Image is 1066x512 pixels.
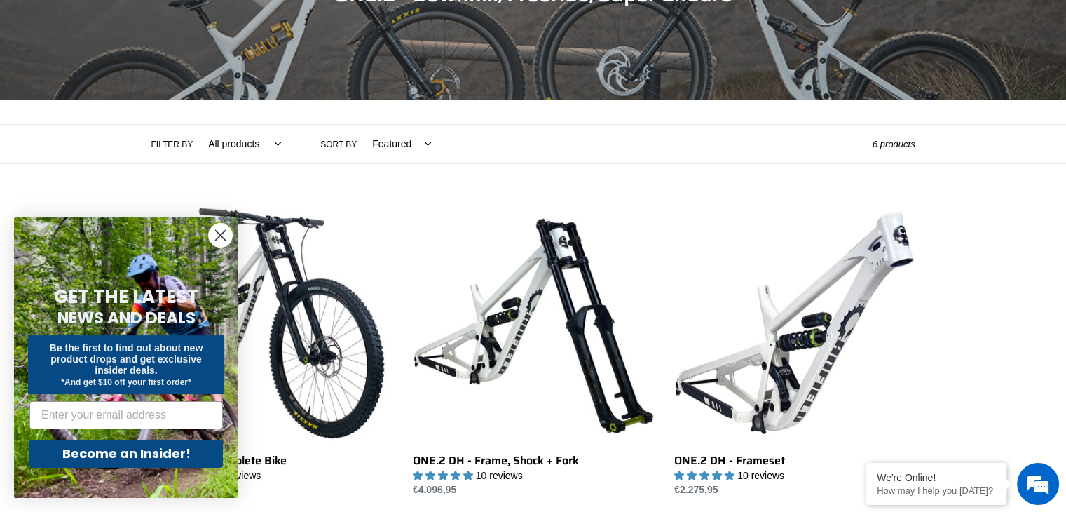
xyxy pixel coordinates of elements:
[151,138,193,151] label: Filter by
[873,139,915,149] span: 6 products
[50,342,203,376] span: Be the first to find out about new product drops and get exclusive insider deals.
[61,377,191,387] span: *And get $10 off your first order*
[877,472,996,483] div: We're Online!
[877,485,996,496] p: How may I help you today?
[29,401,223,429] input: Enter your email address
[320,138,357,151] label: Sort by
[208,223,233,248] button: Close dialog
[54,284,198,309] span: GET THE LATEST
[29,440,223,468] button: Become an Insider!
[57,306,196,329] span: NEWS AND DEALS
